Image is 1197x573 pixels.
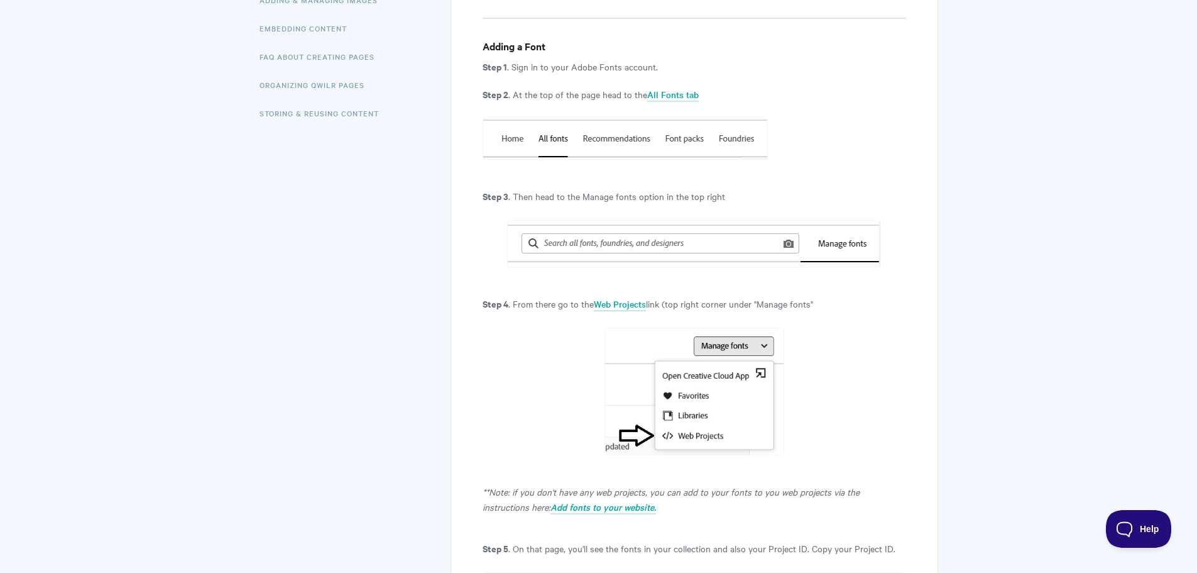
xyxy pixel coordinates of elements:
strong: Step 3 [483,189,508,203]
a: Organizing Qwilr Pages [260,72,374,97]
a: Storing & Reusing Content [260,101,388,126]
a: Web Projects [594,298,646,311]
p: . Sign in to your Adobe Fonts account. [483,59,905,74]
a: Embedding Content [260,16,356,41]
i: Add fonts to your website. [550,501,656,513]
a: FAQ About Creating Pages [260,44,384,69]
strong: Step 1 [483,60,507,73]
p: . From there go to the link (top right corner under "Manage fonts" [483,296,905,311]
img: file-oLEH6EQWtP.jpg [604,328,784,455]
p: . On that page, you'll see the fonts in your collection and also your Project ID. Copy your Proje... [483,541,905,556]
i: **Note: if you don't have any web projects, you can add to your fonts to you web projects via the... [483,486,860,513]
p: . At the top of the page head to the [483,87,905,102]
p: . Then head to the Manage fonts option in the top right [483,189,905,204]
strong: Step 2 [483,87,508,101]
h4: Adding a Font [483,38,905,54]
strong: Step 5 [483,542,508,555]
a: Add fonts to your website. [550,501,656,515]
strong: Step 4 [483,297,508,310]
a: All Fonts tab [647,88,699,102]
img: file-g1qqMHpsZF.png [483,118,768,160]
iframe: Toggle Customer Support [1106,510,1172,548]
